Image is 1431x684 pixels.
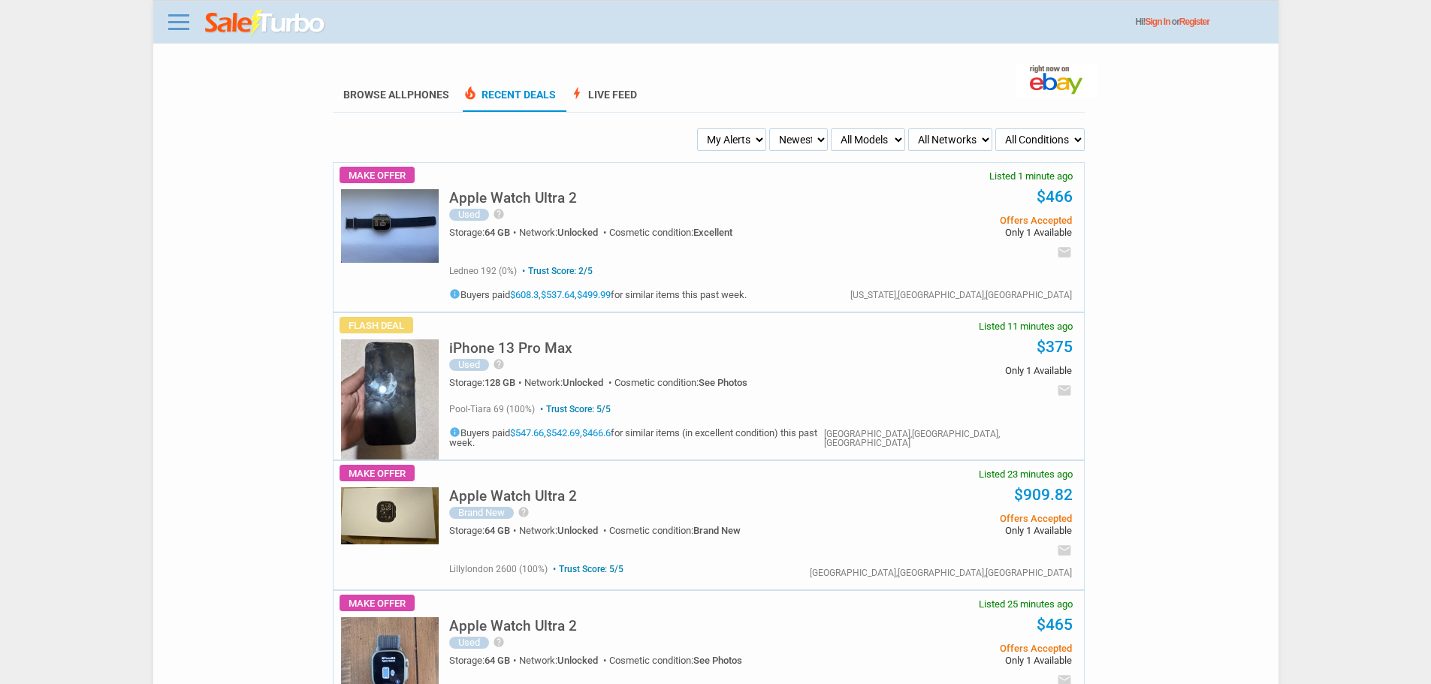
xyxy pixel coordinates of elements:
span: Flash Deal [340,317,413,333]
a: $547.66 [510,427,544,438]
span: Brand New [693,525,741,536]
h5: Apple Watch Ultra 2 [449,619,577,633]
div: Storage: [449,378,524,387]
i: info [449,288,460,300]
div: Storage: [449,227,519,237]
div: [GEOGRAPHIC_DATA],[GEOGRAPHIC_DATA],[GEOGRAPHIC_DATA] [810,568,1072,577]
h5: Buyers paid , , for similar items this past week. [449,288,747,300]
i: email [1057,245,1072,260]
img: s-l225.jpg [341,487,439,544]
div: Cosmetic condition: [609,526,741,535]
h5: iPhone 13 Pro Max [449,341,572,355]
span: 64 GB [485,227,510,238]
span: bolt [569,86,584,101]
span: Hi! [1136,17,1146,27]
span: Unlocked [557,655,598,666]
span: Excellent [693,227,732,238]
i: email [1057,383,1072,398]
span: lillylondon 2600 (100%) [449,564,548,574]
a: Apple Watch Ultra 2 [449,194,577,205]
div: Brand New [449,507,514,519]
i: help [493,208,505,220]
div: [US_STATE],[GEOGRAPHIC_DATA],[GEOGRAPHIC_DATA] [850,291,1072,300]
img: s-l225.jpg [341,339,439,460]
div: Used [449,209,489,221]
a: $466.6 [582,427,611,438]
span: Make Offer [340,595,415,611]
a: local_fire_departmentRecent Deals [463,89,556,112]
span: Unlocked [557,525,598,536]
img: saleturbo.com - Online Deals and Discount Coupons [205,10,326,37]
div: Network: [519,655,609,665]
div: Network: [524,378,614,387]
span: Only 1 Available [845,655,1071,665]
span: 64 GB [485,525,510,536]
a: Register [1179,17,1209,27]
a: iPhone 13 Pro Max [449,344,572,355]
i: help [493,636,505,648]
span: See Photos [699,377,747,388]
span: Offers Accepted [845,215,1071,225]
span: Listed 11 minutes ago [979,321,1073,331]
span: local_fire_department [463,86,478,101]
span: Listed 25 minutes ago [979,599,1073,609]
span: Make Offer [340,465,415,481]
div: Used [449,637,489,649]
span: 128 GB [485,377,515,388]
div: Network: [519,227,609,237]
h5: Buyers paid , , for similar items (in excellent condition) this past week. [449,426,823,447]
span: Offers Accepted [845,514,1071,523]
a: $375 [1037,338,1073,356]
a: $537.64 [541,289,575,300]
span: Unlocked [563,377,603,388]
div: Storage: [449,655,519,665]
span: Phones [407,89,449,101]
span: Only 1 Available [845,526,1071,535]
a: Apple Watch Ultra 2 [449,492,577,503]
div: Used [449,359,489,371]
div: [GEOGRAPHIC_DATA],[GEOGRAPHIC_DATA],[GEOGRAPHIC_DATA] [824,429,1072,447]
span: pool-tiara 69 (100%) [449,404,535,414]
span: See Photos [693,655,742,666]
span: Offers Accepted [845,643,1071,653]
div: Network: [519,526,609,535]
span: Trust Score: 5/5 [537,404,611,414]
span: or [1172,17,1209,27]
span: Make Offer [340,167,415,183]
div: Storage: [449,526,519,535]
a: Sign In [1146,17,1170,27]
i: email [1057,543,1072,558]
span: Unlocked [557,227,598,238]
h5: Apple Watch Ultra 2 [449,191,577,205]
span: Trust Score: 5/5 [550,564,623,574]
span: Only 1 Available [845,366,1071,375]
i: help [493,358,505,370]
span: Trust Score: 2/5 [519,266,593,276]
img: s-l225.jpg [341,189,439,263]
span: Listed 23 minutes ago [979,469,1073,479]
span: 64 GB [485,655,510,666]
a: $909.82 [1014,486,1073,504]
span: Listed 1 minute ago [989,171,1073,181]
h5: Apple Watch Ultra 2 [449,489,577,503]
a: $499.99 [577,289,611,300]
span: ledneo 192 (0%) [449,266,517,276]
a: $608.3 [510,289,539,300]
div: Cosmetic condition: [614,378,747,387]
a: Browse AllPhones [343,89,449,101]
i: info [449,426,460,438]
div: Cosmetic condition: [609,655,742,665]
a: $542.69 [546,427,580,438]
a: $465 [1037,616,1073,634]
i: help [518,506,530,518]
a: $466 [1037,188,1073,206]
a: boltLive Feed [569,89,637,112]
div: Cosmetic condition: [609,227,732,237]
span: Only 1 Available [845,227,1071,237]
a: Apple Watch Ultra 2 [449,622,577,633]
